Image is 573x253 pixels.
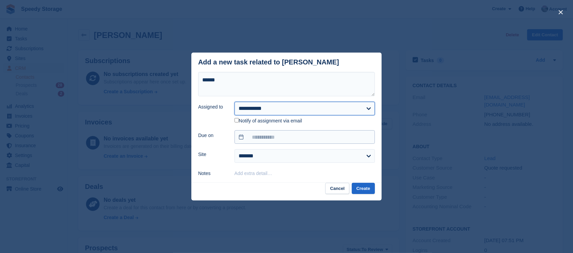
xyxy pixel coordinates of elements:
[198,58,339,66] div: Add a new task related to [PERSON_NAME]
[235,171,272,176] button: Add extra detail…
[198,103,226,111] label: Assigned to
[235,118,302,124] label: Notify of assignment via email
[198,170,226,177] label: Notes
[235,118,239,122] input: Notify of assignment via email
[198,151,226,158] label: Site
[325,183,349,194] button: Cancel
[198,132,226,139] label: Due on
[555,7,566,18] button: close
[352,183,375,194] button: Create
